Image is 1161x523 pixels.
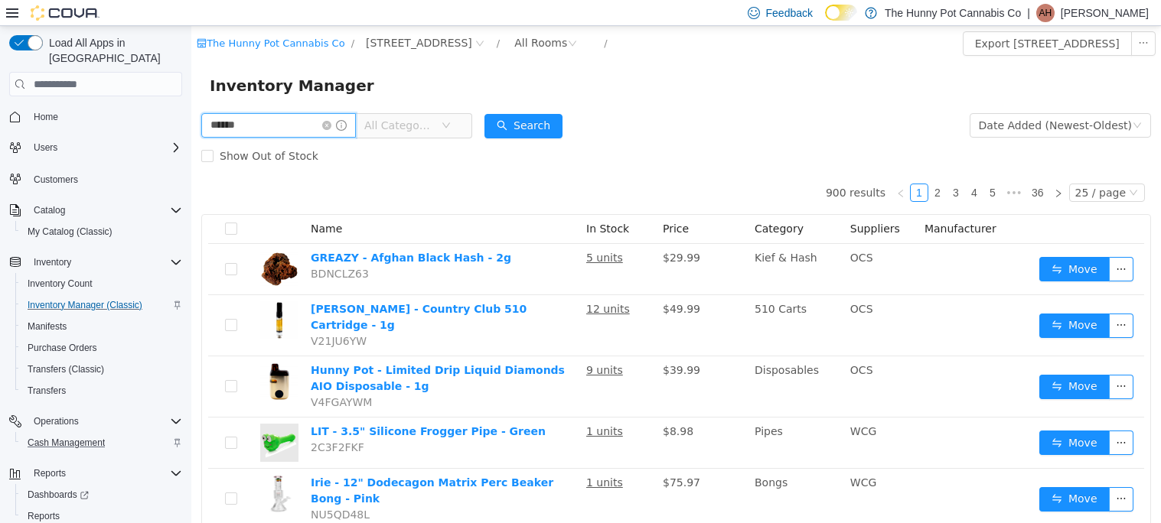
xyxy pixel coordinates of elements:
[858,158,876,176] li: Next Page
[918,287,942,312] button: icon: ellipsis
[28,138,64,157] button: Users
[755,158,774,176] li: 3
[21,274,99,293] a: Inventory Count
[471,226,509,238] span: $29.99
[28,489,89,501] span: Dashboards
[659,197,709,209] span: Suppliers
[835,158,858,176] li: 36
[3,167,188,190] button: Customers
[705,163,714,172] i: icon: left
[21,434,182,452] span: Cash Management
[557,269,653,330] td: 510 Carts
[733,197,805,209] span: Manufacturer
[5,12,15,22] i: icon: shop
[323,5,376,28] div: All Rooms
[15,359,188,380] button: Transfers (Classic)
[557,391,653,443] td: Pipes
[738,158,755,175] a: 2
[863,163,872,172] i: icon: right
[145,94,155,105] i: icon: info-circle
[774,158,792,176] li: 4
[21,339,103,357] a: Purchase Orders
[28,226,113,238] span: My Catalog (Classic)
[21,360,182,378] span: Transfers (Classic)
[413,11,416,23] span: /
[918,231,942,255] button: icon: ellipsis
[395,399,432,411] u: 1 units
[810,158,835,176] li: Next 5 Pages
[3,252,188,273] button: Inventory
[28,510,60,522] span: Reports
[700,158,719,176] li: Previous Page
[28,342,97,354] span: Purchase Orders
[34,174,78,186] span: Customers
[810,158,835,176] span: •••
[659,226,682,238] span: OCS
[634,158,694,176] li: 900 results
[28,107,182,126] span: Home
[250,95,259,106] i: icon: down
[21,434,111,452] a: Cash Management
[918,461,942,486] button: icon: ellipsis
[119,370,181,382] span: V4FGAYWM
[471,399,502,411] span: $8.98
[69,275,107,313] img: Woody Nelson - Country Club 510 Cartridge - 1g hero shot
[69,449,107,487] img: Irie - 12" Dodecagon Matrix Perc Beaker Bong - Pink hero shot
[563,197,612,209] span: Category
[21,223,119,241] a: My Catalog (Classic)
[119,482,178,495] span: NU5QD48L
[395,450,432,463] u: 1 units
[793,158,810,175] a: 5
[28,253,182,271] span: Inventory
[21,360,110,378] a: Transfers (Classic)
[21,223,182,241] span: My Catalog (Classic)
[471,277,509,289] span: $49.99
[34,141,57,154] span: Users
[792,158,810,176] li: 5
[471,197,497,209] span: Price
[5,11,153,23] a: icon: shopThe Hunny Pot Cannabis Co
[659,450,685,463] span: WCG
[21,317,182,336] span: Manifests
[836,158,857,175] a: 36
[848,287,918,312] button: icon: swapMove
[3,463,188,484] button: Reports
[1039,4,1052,22] span: AH
[775,158,791,175] a: 4
[21,296,182,314] span: Inventory Manager (Classic)
[21,274,182,293] span: Inventory Count
[21,382,72,400] a: Transfers
[21,486,95,504] a: Dashboards
[395,338,432,350] u: 9 units
[174,8,281,25] span: 1166 Yonge St
[766,5,813,21] span: Feedback
[3,411,188,432] button: Operations
[28,412,182,430] span: Operations
[28,278,93,290] span: Inventory Count
[28,253,77,271] button: Inventory
[557,330,653,391] td: Disposables
[305,11,308,23] span: /
[28,201,182,219] span: Catalog
[69,224,107,262] img: GREAZY - Afghan Black Hash - 2g hero shot
[3,200,188,221] button: Catalog
[131,95,140,104] i: icon: close-circle
[284,13,293,22] i: icon: close-circle
[28,201,71,219] button: Catalog
[884,158,934,175] div: 25 / page
[15,273,188,294] button: Inventory Count
[848,231,918,255] button: icon: swapMove
[21,486,182,504] span: Dashboards
[34,256,71,268] span: Inventory
[15,380,188,401] button: Transfers
[34,467,66,479] span: Reports
[160,11,163,23] span: /
[659,399,685,411] span: WCG
[557,218,653,269] td: Kief & Hash
[395,226,432,238] u: 5 units
[28,108,64,126] a: Home
[15,316,188,337] button: Manifests
[21,339,182,357] span: Purchase Orders
[119,197,151,209] span: Name
[918,349,942,373] button: icon: ellipsis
